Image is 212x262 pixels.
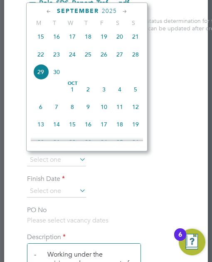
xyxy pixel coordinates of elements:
span: 4 [112,82,128,97]
span: 12 [128,99,143,115]
span: 6 [33,99,49,115]
span: 2 [80,82,96,97]
span: 10 [96,99,112,115]
span: 8 [64,99,80,115]
span: 21 [128,29,143,44]
input: Select one [27,154,86,166]
span: 2025 [102,7,117,15]
span: 7 [49,99,64,115]
span: September [57,7,99,15]
span: 16 [80,116,96,132]
span: 15 [64,116,80,132]
span: Please select vacancy dates [27,216,108,225]
span: 1 [64,82,80,97]
span: 23 [80,134,96,150]
span: Oct [64,82,80,86]
span: 14 [49,116,64,132]
span: 17 [64,29,80,44]
span: 13 [33,116,49,132]
span: 22 [33,47,49,62]
span: S [110,19,126,27]
label: Description [27,233,131,242]
span: 24 [64,47,80,62]
span: 21 [49,134,64,150]
span: 5 [128,82,143,97]
span: S [126,19,141,27]
input: Select one [27,185,86,198]
span: 16 [49,29,64,44]
span: 22 [64,134,80,150]
span: 27 [112,47,128,62]
span: 30 [49,64,64,80]
span: 28 [128,47,143,62]
span: 17 [96,116,112,132]
span: W [62,19,78,27]
span: 20 [112,29,128,44]
span: F [94,19,110,27]
div: 6 [178,235,182,245]
span: 19 [128,116,143,132]
span: 23 [49,47,64,62]
label: Finish Date [27,175,131,183]
span: 9 [80,99,96,115]
span: 20 [33,134,49,150]
label: PO No [27,206,131,215]
button: Open Resource Center, 6 new notifications [179,229,205,255]
span: 26 [128,134,143,150]
span: 19 [96,29,112,44]
span: 26 [96,47,112,62]
span: 24 [96,134,112,150]
span: 25 [112,134,128,150]
span: 3 [96,82,112,97]
span: 18 [112,116,128,132]
span: T [47,19,62,27]
span: 29 [33,64,49,80]
span: 15 [33,29,49,44]
span: 18 [80,29,96,44]
span: M [31,19,47,27]
span: T [78,19,94,27]
span: 25 [80,47,96,62]
span: 11 [112,99,128,115]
